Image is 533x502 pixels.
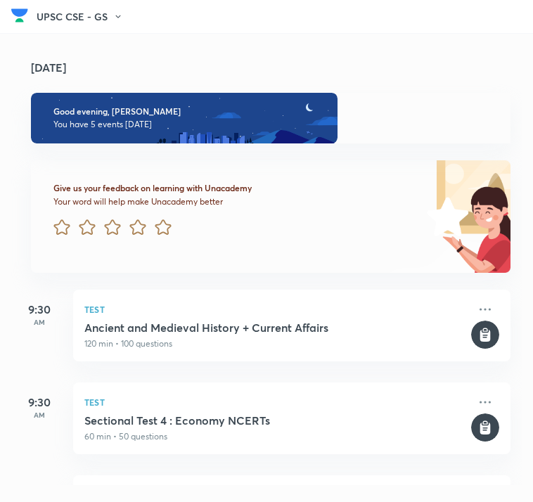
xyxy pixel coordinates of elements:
[37,6,131,27] button: UPSC CSE - GS
[31,62,525,73] h4: [DATE]
[84,430,468,443] p: 60 min • 50 questions
[84,394,468,411] p: Test
[53,106,488,117] h6: Good evening, [PERSON_NAME]
[11,411,68,419] p: AM
[84,301,468,318] p: Test
[53,119,488,130] p: You have 5 events [DATE]
[53,196,376,207] p: Your word will help make Unacademy better
[31,93,338,143] img: evening
[11,318,68,326] p: AM
[84,337,468,350] p: 120 min • 100 questions
[11,394,68,411] h5: 9:30
[11,5,28,30] a: Company Logo
[11,301,68,318] h5: 9:30
[379,160,510,273] img: feedback_image
[84,413,468,427] h5: Sectional Test 4 : Economy NCERTs
[84,321,468,335] h5: Ancient and Medieval History + Current Affairs
[53,183,376,193] h6: Give us your feedback on learning with Unacademy
[11,5,28,26] img: Company Logo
